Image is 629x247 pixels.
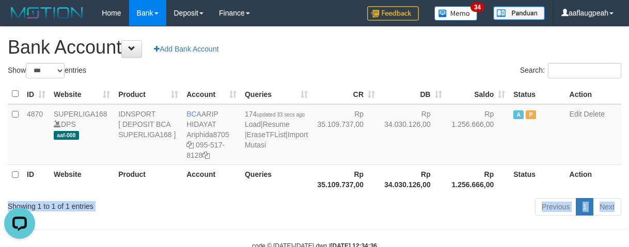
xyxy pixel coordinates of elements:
label: Search: [520,63,621,78]
img: panduan.png [493,6,545,20]
a: Copy 0955178128 to clipboard [202,151,210,159]
td: Rp 35.109.737,00 [312,104,379,165]
span: 34 [470,3,484,12]
img: Button%20Memo.svg [434,6,478,21]
label: Show entries [8,63,86,78]
th: Product: activate to sort column ascending [114,84,182,104]
span: | | | [245,110,308,149]
th: Action [565,164,621,194]
a: Edit [570,110,582,118]
a: Next [593,198,621,216]
a: Delete [584,110,605,118]
button: Open LiveChat chat widget [4,4,35,35]
span: Active [513,110,524,119]
a: Add Bank Account [147,40,225,58]
td: IDNSPORT [ DEPOSIT BCA SUPERLIGA168 ] [114,104,182,165]
th: Rp 35.109.737,00 [312,164,379,194]
a: Ariphida8705 [186,130,229,139]
a: Load [245,120,261,128]
th: Product [114,164,182,194]
a: 1 [576,198,593,216]
th: Website: activate to sort column ascending [50,84,114,104]
th: Status [509,84,565,104]
a: Previous [535,198,576,216]
th: Website [50,164,114,194]
input: Search: [548,63,621,78]
a: Resume [263,120,290,128]
span: Paused [526,110,536,119]
th: Rp 1.256.666,00 [446,164,510,194]
th: Status [509,164,565,194]
td: DPS [50,104,114,165]
a: EraseTFList [247,130,286,139]
th: ID: activate to sort column ascending [23,84,50,104]
img: Feedback.jpg [367,6,419,21]
div: Showing 1 to 1 of 1 entries [8,197,255,211]
td: 4870 [23,104,50,165]
th: Queries: activate to sort column ascending [241,84,312,104]
th: Saldo: activate to sort column ascending [446,84,510,104]
span: 174 [245,110,305,118]
th: Queries [241,164,312,194]
th: CR: activate to sort column ascending [312,84,379,104]
span: BCA [186,110,201,118]
span: aaf-008 [54,131,79,140]
span: updated 33 secs ago [257,112,305,118]
th: Action [565,84,621,104]
select: Showentries [26,63,65,78]
th: Rp 34.030.126,00 [379,164,446,194]
a: Copy Ariphida8705 to clipboard [186,141,194,149]
img: MOTION_logo.png [8,5,86,21]
a: SUPERLIGA168 [54,110,107,118]
th: Account: activate to sort column ascending [182,84,241,104]
h1: Bank Account [8,37,621,58]
th: DB: activate to sort column ascending [379,84,446,104]
td: Rp 34.030.126,00 [379,104,446,165]
td: ARIP HIDAYAT 095-517-8128 [182,104,241,165]
th: ID [23,164,50,194]
a: Import Mutasi [245,130,308,149]
td: Rp 1.256.666,00 [446,104,510,165]
th: Account [182,164,241,194]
